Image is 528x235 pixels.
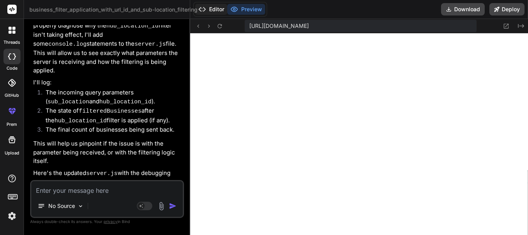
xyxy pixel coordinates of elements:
p: This will help us pinpoint if the issue is with the parameter being received, or with the filteri... [33,139,182,166]
code: console.log [48,41,87,48]
code: hub_location_id [55,118,107,124]
p: It's crucial that the filtering works as expected. To properly diagnose why the filter isn't taki... [33,12,182,75]
span: [URL][DOMAIN_NAME] [249,22,309,30]
img: Pick Models [77,203,84,209]
p: Here's the updated with the debugging logs: [33,169,182,187]
code: hub_location_id [106,23,158,29]
label: threads [3,39,20,46]
li: The state of after the filter is applied (if any). [39,106,182,125]
code: filteredBusinesses [79,108,141,115]
p: Always double-check its answers. Your in Bind [30,218,184,225]
label: GitHub [5,92,19,99]
label: Upload [5,150,19,156]
span: privacy [104,219,118,224]
li: The incoming query parameters ( and ). [39,88,182,106]
label: code [7,65,17,72]
span: business_filter_application_with_url_id_and_sub-location_filtering [29,6,204,14]
li: The final count of businesses being sent back. [39,125,182,136]
p: I'll log: [33,78,182,87]
code: hub_location_id [99,99,152,105]
iframe: Preview [190,33,528,235]
p: No Source [48,202,75,210]
code: server.js [135,41,166,48]
label: prem [7,121,17,128]
code: server.js [86,170,118,177]
img: icon [169,202,177,210]
code: sub_location [48,99,89,105]
button: Deploy [489,3,525,15]
button: Preview [227,4,265,15]
button: Editor [195,4,227,15]
img: attachment [157,202,166,211]
button: Download [441,3,485,15]
img: settings [5,209,19,223]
